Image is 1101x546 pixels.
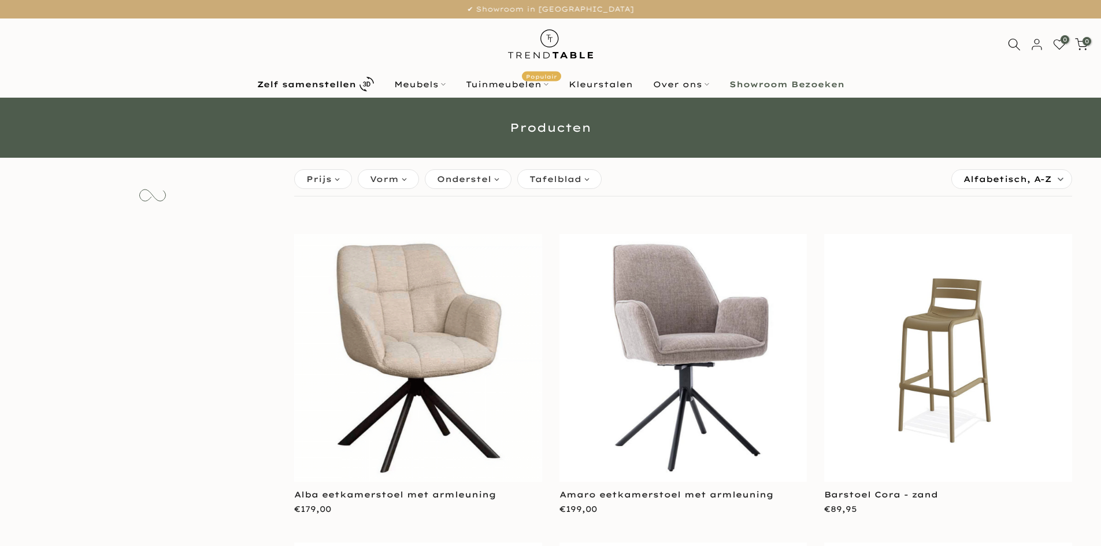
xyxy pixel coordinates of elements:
[952,170,1072,188] label: Sorteren:Alfabetisch, A-Z
[529,173,581,185] span: Tafelblad
[455,77,558,91] a: TuinmeubelenPopulair
[963,170,1051,188] span: Alfabetisch, A-Z
[437,173,491,185] span: Onderstel
[824,489,938,500] a: Barstoel Cora - zand
[257,80,356,88] b: Zelf samenstellen
[729,80,844,88] b: Showroom Bezoeken
[559,504,597,514] span: €199,00
[370,173,399,185] span: Vorm
[294,489,496,500] a: Alba eetkamerstoel met armleuning
[213,122,889,133] h1: Producten
[522,71,561,81] span: Populair
[14,3,1087,16] p: ✔ Showroom in [GEOGRAPHIC_DATA]
[719,77,854,91] a: Showroom Bezoeken
[824,504,857,514] span: €89,95
[247,74,384,94] a: Zelf samenstellen
[1053,38,1066,51] a: 0
[1083,37,1091,46] span: 0
[643,77,719,91] a: Over ons
[558,77,643,91] a: Kleurstalen
[384,77,455,91] a: Meubels
[1061,35,1069,44] span: 0
[306,173,332,185] span: Prijs
[500,18,601,70] img: trend-table
[559,489,773,500] a: Amaro eetkamerstoel met armleuning
[1075,38,1088,51] a: 0
[294,504,331,514] span: €179,00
